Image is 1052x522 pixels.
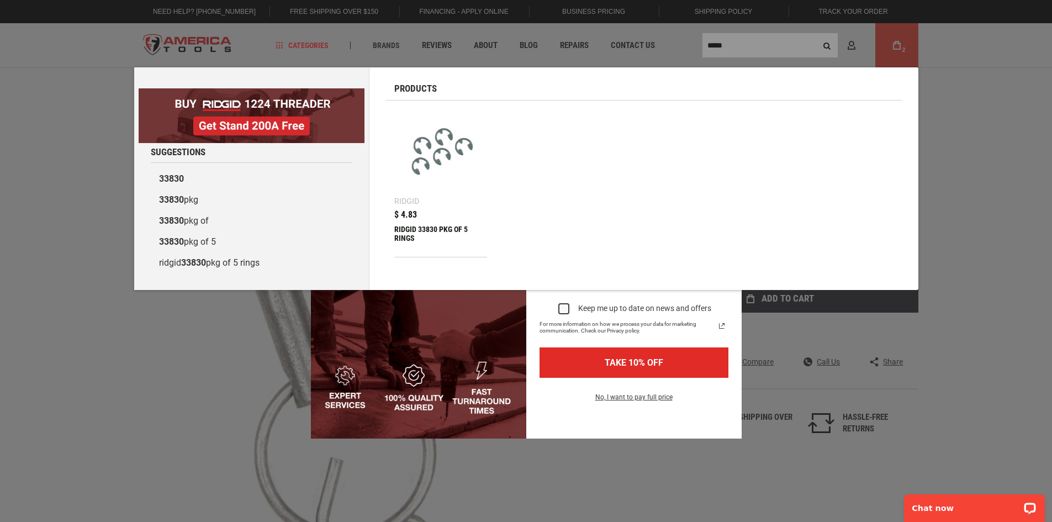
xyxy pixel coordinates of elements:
svg: link icon [715,319,728,333]
span: Products [394,84,437,93]
span: For more information on how we process your data for marketing communication. Check our Privacy p... [540,321,715,334]
a: ridgid33830pkg of 5 rings [151,252,352,273]
a: 33830pkg of 5 [151,231,352,252]
b: 33830 [159,215,184,226]
a: 33830pkg of [151,210,352,231]
button: No, I want to pay full price [586,391,681,410]
a: 33830 [151,168,352,189]
div: Keep me up to date on news and offers [578,304,711,313]
img: RIDGID 33830 PKG OF 5 RINGS [400,114,482,197]
div: Ridgid [394,197,419,205]
iframe: LiveChat chat widget [897,487,1052,522]
button: TAKE 10% OFF [540,347,728,378]
b: 33830 [159,194,184,205]
b: 33830 [159,173,184,184]
div: RIDGID 33830 PKG OF 5 RINGS [394,225,488,251]
img: BOGO: Buy RIDGID® 1224 Threader, Get Stand 200A Free! [139,88,364,143]
span: Suggestions [151,147,205,157]
b: 33830 [181,257,206,268]
a: BOGO: Buy RIDGID® 1224 Threader, Get Stand 200A Free! [139,88,364,97]
a: 33830pkg [151,189,352,210]
a: RIDGID 33830 PKG OF 5 RINGS Ridgid $ 4.83 RIDGID 33830 PKG OF 5 RINGS [394,109,488,257]
span: $ 4.83 [394,210,417,219]
b: 33830 [159,236,184,247]
a: Read our Privacy Policy [715,319,728,333]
